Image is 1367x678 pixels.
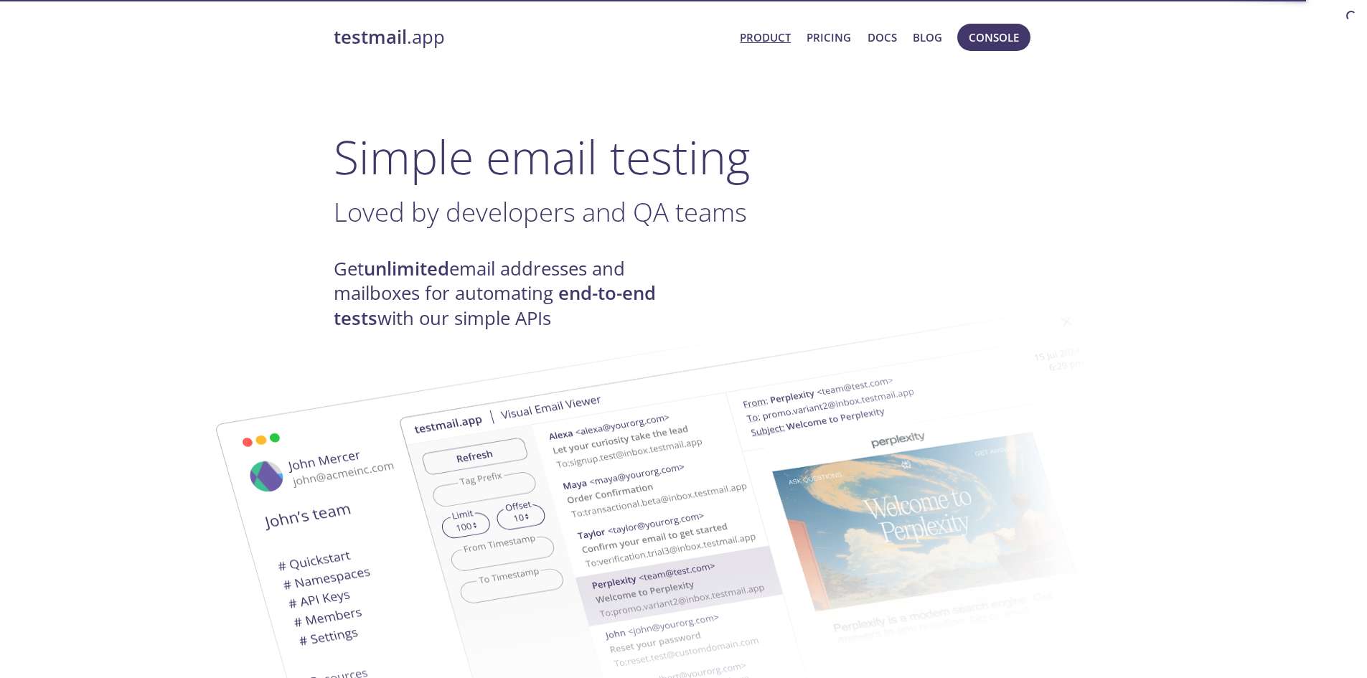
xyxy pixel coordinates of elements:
h4: Get email addresses and mailboxes for automating with our simple APIs [334,257,684,331]
a: Blog [913,28,942,47]
strong: testmail [334,24,407,50]
a: Docs [868,28,897,47]
h1: Simple email testing [334,129,1034,184]
span: Loved by developers and QA teams [334,194,747,230]
a: Pricing [807,28,851,47]
a: testmail.app [334,25,729,50]
strong: end-to-end tests [334,281,656,330]
a: Product [740,28,791,47]
strong: unlimited [364,256,449,281]
span: Console [969,28,1019,47]
button: Console [957,24,1030,51]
